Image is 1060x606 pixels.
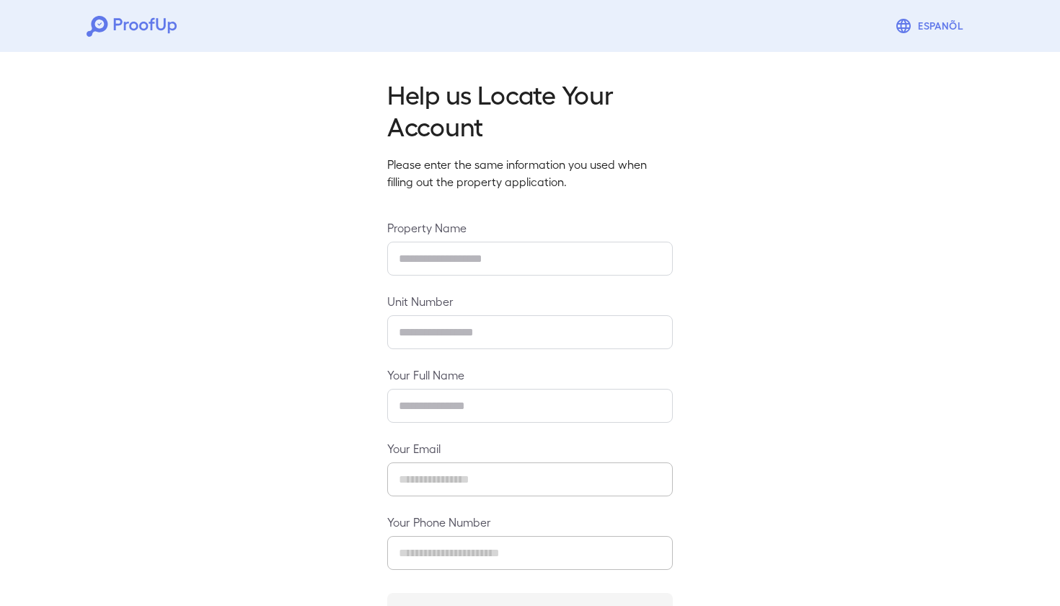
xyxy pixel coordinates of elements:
[889,12,973,40] button: Espanõl
[387,156,673,190] p: Please enter the same information you used when filling out the property application.
[387,78,673,141] h2: Help us Locate Your Account
[387,293,673,309] label: Unit Number
[387,440,673,457] label: Your Email
[387,514,673,530] label: Your Phone Number
[387,366,673,383] label: Your Full Name
[387,219,673,236] label: Property Name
